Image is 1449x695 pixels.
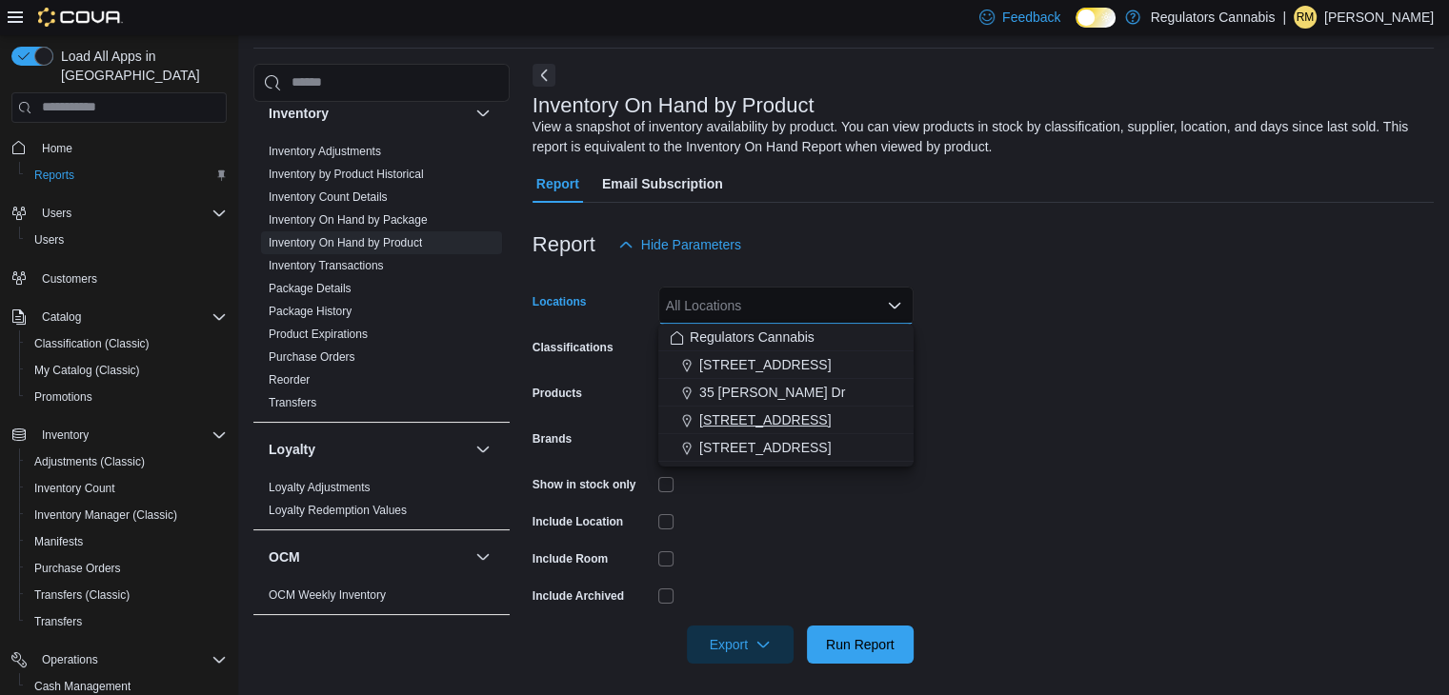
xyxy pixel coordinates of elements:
label: Classifications [533,340,614,355]
a: Users [27,228,71,251]
span: Loyalty Redemption Values [269,503,407,518]
span: Package Details [269,281,352,296]
a: Purchase Orders [27,557,129,580]
span: Promotions [27,386,227,408]
button: Inventory [34,424,96,447]
span: Reorder [269,372,310,387]
label: Locations [533,294,587,309]
span: Purchase Orders [269,349,355,365]
span: Transfers [27,610,227,633]
span: Inventory Count Details [269,189,388,205]
a: Inventory On Hand by Package [269,213,428,227]
h3: Inventory On Hand by Product [533,94,815,117]
p: [PERSON_NAME] [1324,6,1434,29]
span: Run Report [826,635,895,654]
button: [STREET_ADDRESS] [658,434,914,462]
input: Dark Mode [1076,8,1116,28]
a: Inventory Transactions [269,259,384,272]
button: Inventory [472,102,494,125]
a: OCM Weekly Inventory [269,588,386,602]
a: Transfers (Classic) [27,584,137,606]
button: Customers [4,265,234,292]
span: Inventory On Hand by Product [269,235,422,250]
span: Inventory Transactions [269,258,384,273]
span: Feedback [1002,8,1060,27]
p: | [1282,6,1286,29]
span: [STREET_ADDRESS] [699,355,831,374]
span: Loyalty Adjustments [269,480,371,495]
span: My Catalog (Classic) [27,359,227,382]
a: Inventory Manager (Classic) [27,504,185,526]
button: Close list of options [887,298,902,313]
span: Users [42,206,71,221]
span: Users [34,202,227,225]
span: Purchase Orders [27,557,227,580]
span: Inventory Count [27,477,227,500]
span: Home [42,141,72,156]
button: OCM [269,547,468,566]
button: 35 [PERSON_NAME] Dr [658,379,914,407]
label: Include Location [533,514,623,529]
a: Transfers [27,610,90,633]
span: Operations [42,652,98,667]
button: Transfers (Classic) [19,582,234,608]
button: Transfers [19,608,234,635]
span: Transfers (Classic) [27,584,227,606]
span: Customers [42,271,97,287]
button: Inventory [269,104,468,123]
a: Product Expirations [269,328,368,341]
a: My Catalog (Classic) [27,359,148,382]
span: Reports [27,164,227,187]
a: Adjustments (Classic) [27,450,152,473]
div: Choose from the following options [658,324,914,462]
button: Reports [19,162,234,189]
span: Catalog [42,309,81,325]
span: Inventory On Hand by Package [269,212,428,228]
a: Customers [34,268,105,290]
span: Inventory Manager (Classic) [27,504,227,526]
a: Inventory Count [27,477,123,500]
div: View a snapshot of inventory availability by product. You can view products in stock by classific... [533,117,1424,157]
button: Hide Parameters [611,226,749,264]
span: RM [1297,6,1315,29]
span: Manifests [27,530,227,553]
span: Users [34,232,64,248]
span: Inventory by Product Historical [269,167,424,182]
button: Operations [4,646,234,673]
button: Loyalty [269,440,468,459]
span: Load All Apps in [GEOGRAPHIC_DATA] [53,47,227,85]
span: Adjustments (Classic) [34,454,145,469]
button: Users [4,200,234,227]
span: OCM Weekly Inventory [269,587,386,603]
a: Inventory by Product Historical [269,168,424,181]
span: Inventory Manager (Classic) [34,507,177,523]
button: Adjustments (Classic) [19,448,234,475]
span: Product Expirations [269,327,368,342]
span: [STREET_ADDRESS] [699,438,831,457]
span: Hide Parameters [641,235,741,254]
label: Products [533,386,582,401]
span: Transfers [269,395,316,410]
button: Inventory [4,422,234,448]
div: Inventory [253,140,510,422]
span: Catalog [34,306,227,328]
button: Run Report [807,625,914,664]
span: Export [698,625,782,664]
h3: OCM [269,547,300,566]
span: Inventory [34,424,227,447]
span: Cash Management [34,679,131,694]
button: Loyalty [472,438,494,461]
span: Regulators Cannabis [690,328,815,347]
label: Show in stock only [533,477,636,492]
a: Transfers [269,396,316,409]
span: Email Subscription [602,165,723,203]
span: Purchase Orders [34,561,121,576]
span: 35 [PERSON_NAME] Dr [699,383,845,402]
h3: Report [533,233,595,256]
span: Classification (Classic) [34,336,150,351]
label: Brands [533,431,572,447]
a: Home [34,137,80,160]
button: Users [19,227,234,253]
button: Catalog [4,304,234,330]
span: Users [27,228,227,251]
